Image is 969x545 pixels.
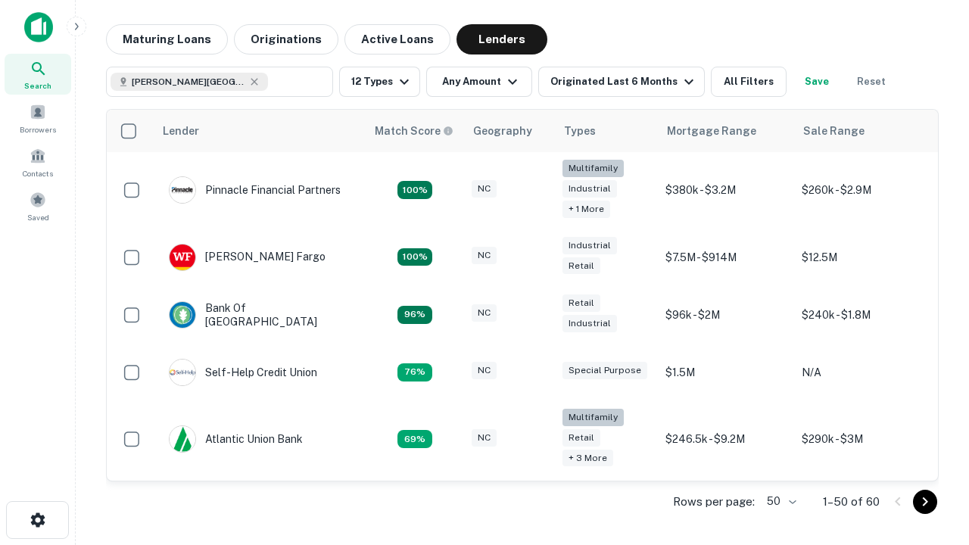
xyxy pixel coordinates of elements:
p: Rows per page: [673,493,755,511]
a: Contacts [5,142,71,182]
img: picture [170,244,195,270]
div: NC [472,429,497,447]
img: picture [170,177,195,203]
button: 12 Types [339,67,420,97]
button: Any Amount [426,67,532,97]
div: Multifamily [562,409,624,426]
div: Multifamily [562,160,624,177]
a: Saved [5,185,71,226]
div: NC [472,304,497,322]
div: Geography [473,122,532,140]
div: Matching Properties: 10, hasApolloMatch: undefined [397,430,432,448]
div: Pinnacle Financial Partners [169,176,341,204]
td: $240k - $1.8M [794,286,930,344]
button: All Filters [711,67,787,97]
span: [PERSON_NAME][GEOGRAPHIC_DATA], [GEOGRAPHIC_DATA] [132,75,245,89]
a: Search [5,54,71,95]
th: Capitalize uses an advanced AI algorithm to match your search with the best lender. The match sco... [366,110,464,152]
h6: Match Score [375,123,450,139]
button: Go to next page [913,490,937,514]
span: Contacts [23,167,53,179]
th: Sale Range [794,110,930,152]
div: Self-help Credit Union [169,359,317,386]
div: Industrial [562,315,617,332]
div: NC [472,247,497,264]
div: Retail [562,294,600,312]
td: $290k - $3M [794,401,930,478]
div: Matching Properties: 14, hasApolloMatch: undefined [397,306,432,324]
div: Lender [163,122,199,140]
button: Save your search to get updates of matches that match your search criteria. [793,67,841,97]
img: picture [170,426,195,452]
iframe: Chat Widget [893,424,969,497]
td: $260k - $2.9M [794,152,930,229]
div: Industrial [562,180,617,198]
button: Reset [847,67,896,97]
div: NC [472,180,497,198]
a: Borrowers [5,98,71,139]
td: $12.5M [794,229,930,286]
button: Originations [234,24,338,54]
span: Search [24,79,51,92]
div: Originated Last 6 Months [550,73,698,91]
div: + 1 more [562,201,610,218]
button: Lenders [456,24,547,54]
td: N/A [794,344,930,401]
td: $380k - $3.2M [658,152,794,229]
td: $1.5M [658,344,794,401]
div: Types [564,122,596,140]
div: Matching Properties: 15, hasApolloMatch: undefined [397,248,432,266]
div: Atlantic Union Bank [169,425,303,453]
span: Saved [27,211,49,223]
td: $96k - $2M [658,286,794,344]
th: Lender [154,110,366,152]
img: picture [170,302,195,328]
div: Industrial [562,237,617,254]
div: Matching Properties: 11, hasApolloMatch: undefined [397,363,432,381]
div: Mortgage Range [667,122,756,140]
div: Sale Range [803,122,865,140]
td: $246.5k - $9.2M [658,401,794,478]
img: picture [170,360,195,385]
div: Retail [562,429,600,447]
td: $7.5M - $914M [658,229,794,286]
button: Maturing Loans [106,24,228,54]
th: Types [555,110,658,152]
div: NC [472,362,497,379]
span: Borrowers [20,123,56,135]
img: capitalize-icon.png [24,12,53,42]
div: Bank Of [GEOGRAPHIC_DATA] [169,301,351,329]
div: Retail [562,257,600,275]
div: Special Purpose [562,362,647,379]
div: Matching Properties: 26, hasApolloMatch: undefined [397,181,432,199]
div: 50 [761,490,799,512]
div: Capitalize uses an advanced AI algorithm to match your search with the best lender. The match sco... [375,123,453,139]
th: Geography [464,110,555,152]
p: 1–50 of 60 [823,493,880,511]
th: Mortgage Range [658,110,794,152]
button: Originated Last 6 Months [538,67,705,97]
div: [PERSON_NAME] Fargo [169,244,326,271]
div: + 3 more [562,450,613,467]
button: Active Loans [344,24,450,54]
